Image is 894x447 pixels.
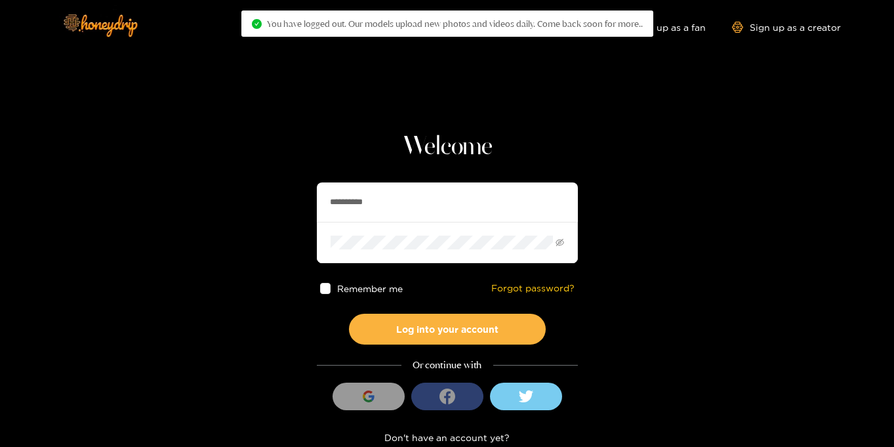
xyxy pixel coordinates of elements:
[252,19,262,29] span: check-circle
[616,22,706,33] a: Sign up as a fan
[267,18,643,29] span: You have logged out. Our models upload new photos and videos daily. Come back soon for more..
[556,238,564,247] span: eye-invisible
[317,358,578,373] div: Or continue with
[491,283,575,294] a: Forgot password?
[317,131,578,163] h1: Welcome
[317,430,578,445] div: Don't have an account yet?
[732,22,841,33] a: Sign up as a creator
[337,284,403,293] span: Remember me
[349,314,546,345] button: Log into your account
